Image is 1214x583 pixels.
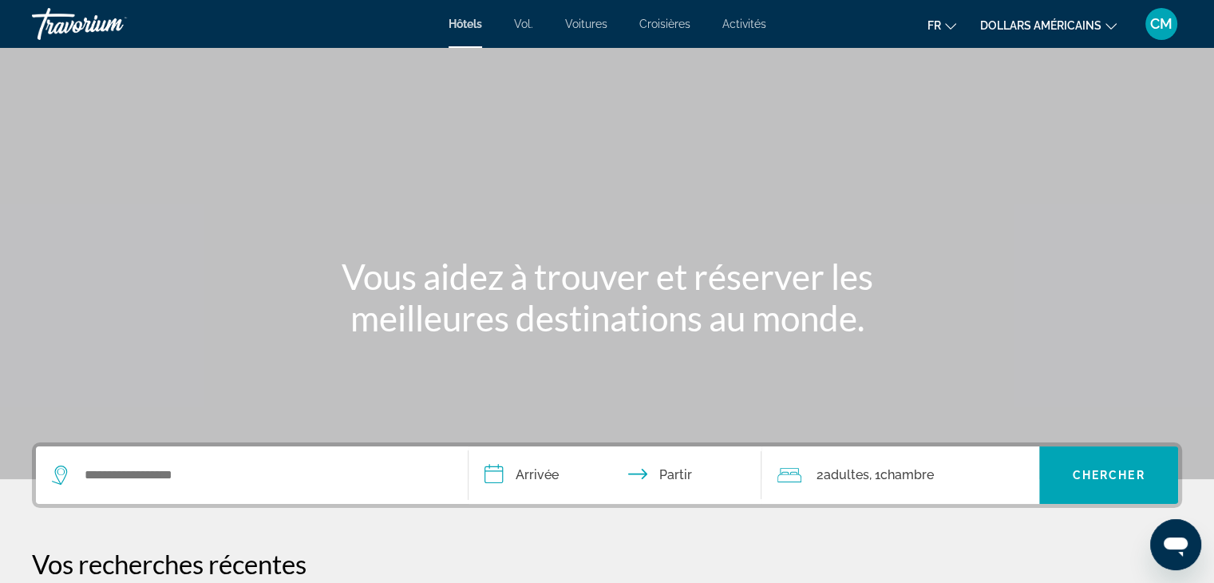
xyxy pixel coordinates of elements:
[927,19,941,32] font: fr
[514,18,533,30] a: Vol.
[36,446,1178,504] div: Widget de recherche
[639,18,690,30] a: Croisières
[927,14,956,37] button: Changer de langue
[1141,7,1182,41] button: Menu utilisateur
[469,446,762,504] button: Dates d'arrivée et de départ
[823,467,868,482] font: adultes
[722,18,766,30] a: Activités
[761,446,1039,504] button: Voyageurs : 2 adultes, 0 enfants
[1073,469,1145,482] font: Chercher
[449,18,482,30] a: Hôtels
[868,467,880,482] font: , 1
[1150,15,1172,32] font: CM
[32,548,306,580] font: Vos recherches récentes
[816,467,823,482] font: 2
[880,467,933,482] font: Chambre
[980,19,1101,32] font: dollars américains
[565,18,607,30] a: Voitures
[1150,519,1201,570] iframe: Bouton de lancement de la fenêtre de messagerie
[1039,446,1178,504] button: Chercher
[980,14,1117,37] button: Changer de devise
[32,3,192,45] a: Travorium
[342,256,873,339] font: Vous aidez à trouver et réserver les meilleures destinations au monde.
